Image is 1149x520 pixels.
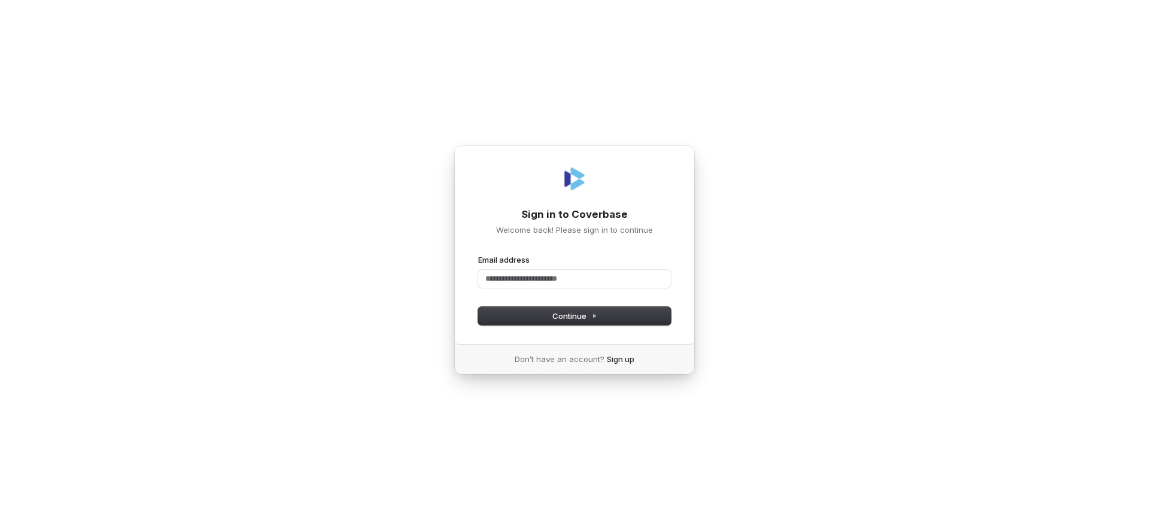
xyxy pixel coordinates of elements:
[560,165,589,193] img: Coverbase
[607,354,634,364] a: Sign up
[478,208,671,222] h1: Sign in to Coverbase
[515,354,604,364] span: Don’t have an account?
[552,311,597,321] span: Continue
[478,254,530,265] label: Email address
[478,307,671,325] button: Continue
[478,224,671,235] p: Welcome back! Please sign in to continue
